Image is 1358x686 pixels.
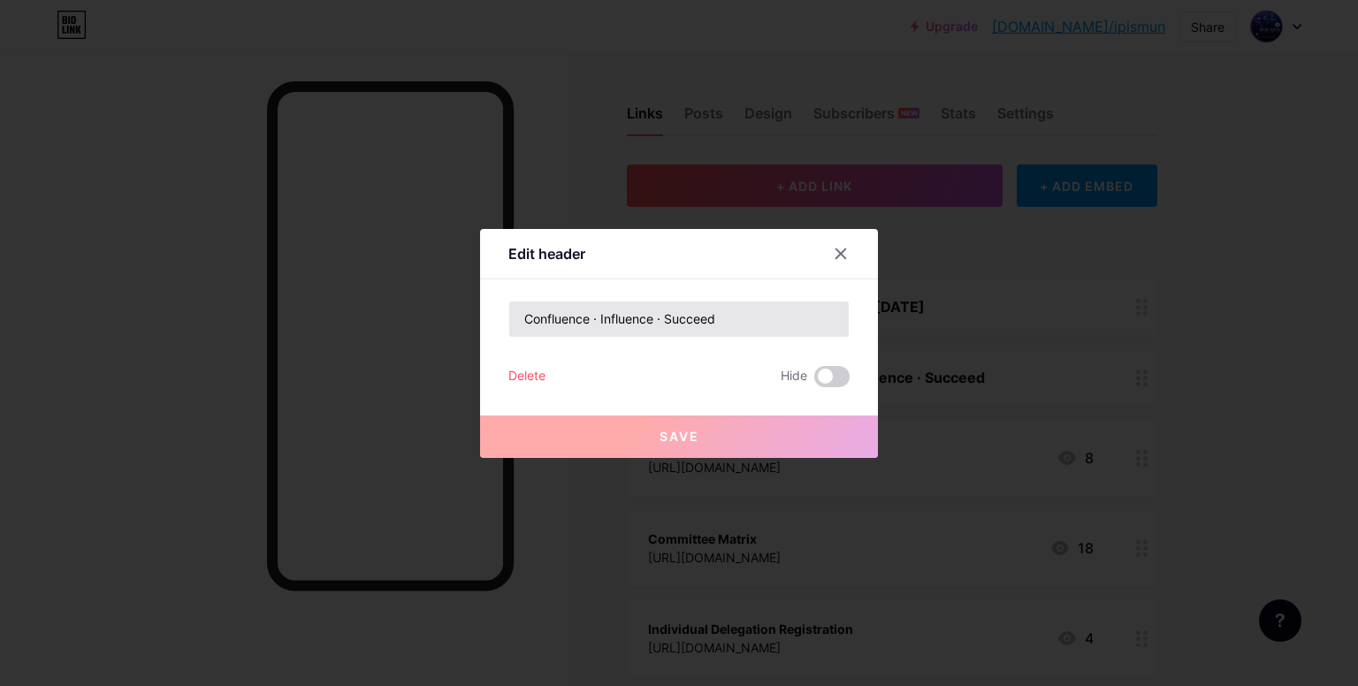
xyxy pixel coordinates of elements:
[508,243,585,264] div: Edit header
[480,415,878,458] button: Save
[781,366,807,387] span: Hide
[509,301,849,337] input: Title
[508,366,545,387] div: Delete
[660,429,699,444] span: Save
